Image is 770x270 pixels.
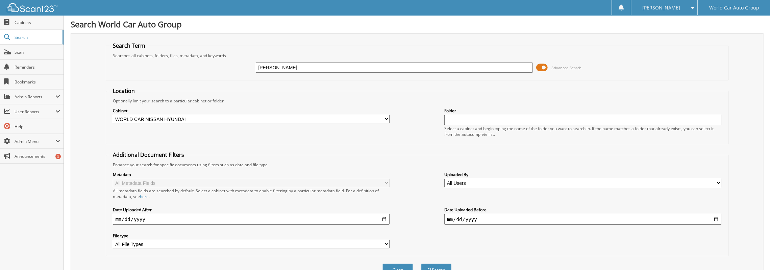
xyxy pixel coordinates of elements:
div: 3 [55,154,61,159]
span: [PERSON_NAME] [642,6,680,10]
div: Optionally limit your search to a particular cabinet or folder [109,98,725,104]
label: Uploaded By [444,172,721,177]
span: Announcements [15,153,60,159]
label: Date Uploaded Before [444,207,721,213]
span: User Reports [15,109,55,115]
span: Bookmarks [15,79,60,85]
span: Advanced Search [551,65,581,70]
label: Cabinet [113,108,390,114]
h1: Search World Car Auto Group [71,19,763,30]
span: Scan [15,49,60,55]
label: Date Uploaded After [113,207,390,213]
div: All metadata fields are searched by default. Select a cabinet with metadata to enable filtering b... [113,188,390,199]
legend: Location [109,87,138,95]
span: Reminders [15,64,60,70]
div: Searches all cabinets, folders, files, metadata, and keywords [109,53,725,58]
span: Search [15,34,59,40]
input: end [444,214,721,225]
span: World Car Auto Group [709,6,759,10]
div: Enhance your search for specific documents using filters such as date and file type. [109,162,725,168]
label: Folder [444,108,721,114]
div: Select a cabinet and begin typing the name of the folder you want to search in. If the name match... [444,126,721,137]
label: File type [113,233,390,239]
span: Admin Reports [15,94,55,100]
span: Help [15,124,60,129]
label: Metadata [113,172,390,177]
legend: Additional Document Filters [109,151,188,158]
img: scan123-logo-white.svg [7,3,57,12]
input: start [113,214,390,225]
span: Cabinets [15,20,60,25]
a: here [140,194,149,199]
iframe: Chat Widget [736,238,770,270]
legend: Search Term [109,42,149,49]
span: Admin Menu [15,139,55,144]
